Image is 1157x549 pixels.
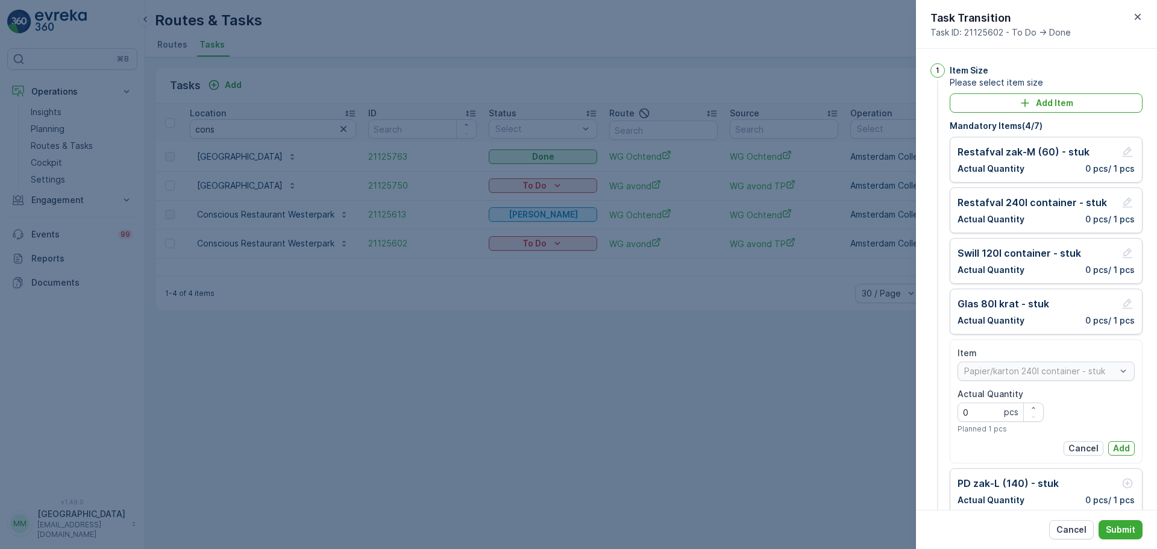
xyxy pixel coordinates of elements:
[1085,494,1135,506] p: 0 pcs / 1 pcs
[1004,406,1018,418] p: pcs
[1036,97,1073,109] p: Add Item
[1068,442,1099,454] p: Cancel
[1108,441,1135,456] button: Add
[958,213,1024,225] p: Actual Quantity
[958,389,1023,399] label: Actual Quantity
[958,315,1024,327] p: Actual Quantity
[1113,442,1130,454] p: Add
[1056,524,1086,536] p: Cancel
[950,120,1143,132] p: Mandatory Items ( 4 / 7 )
[950,93,1143,113] button: Add Item
[930,10,1071,27] p: Task Transition
[1085,213,1135,225] p: 0 pcs / 1 pcs
[1049,520,1094,539] button: Cancel
[958,195,1107,210] p: Restafval 240l container - stuk
[950,64,988,77] p: Item Size
[958,145,1090,159] p: Restafval zak-M (60) - stuk
[930,27,1071,39] span: Task ID: 21125602 - To Do -> Done
[958,494,1024,506] p: Actual Quantity
[958,264,1024,276] p: Actual Quantity
[958,476,1059,491] p: PD zak-L (140) - stuk
[958,246,1081,260] p: Swill 120l container - stuk
[950,77,1143,89] span: Please select item size
[1106,524,1135,536] p: Submit
[1085,163,1135,175] p: 0 pcs / 1 pcs
[1085,264,1135,276] p: 0 pcs / 1 pcs
[1064,441,1103,456] button: Cancel
[958,163,1024,175] p: Actual Quantity
[958,348,977,358] label: Item
[958,424,1007,434] span: Planned 1 pcs
[930,63,945,78] div: 1
[1099,520,1143,539] button: Submit
[958,296,1049,311] p: Glas 80l krat - stuk
[1085,315,1135,327] p: 0 pcs / 1 pcs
